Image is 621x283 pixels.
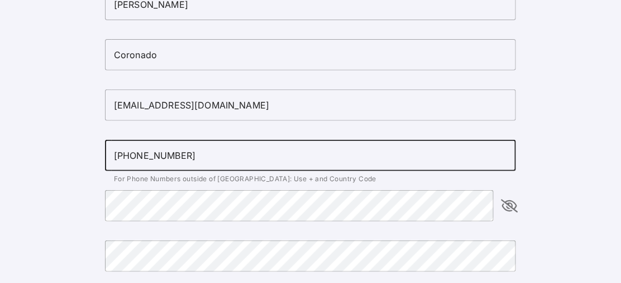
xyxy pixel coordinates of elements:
input: Phone Number [105,140,516,171]
input: Last Name [105,39,516,70]
i: appended action [503,199,516,213]
span: For Phone Numbers outside of [GEOGRAPHIC_DATA]: Use + and Country Code [114,174,376,183]
input: Email [105,89,516,121]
